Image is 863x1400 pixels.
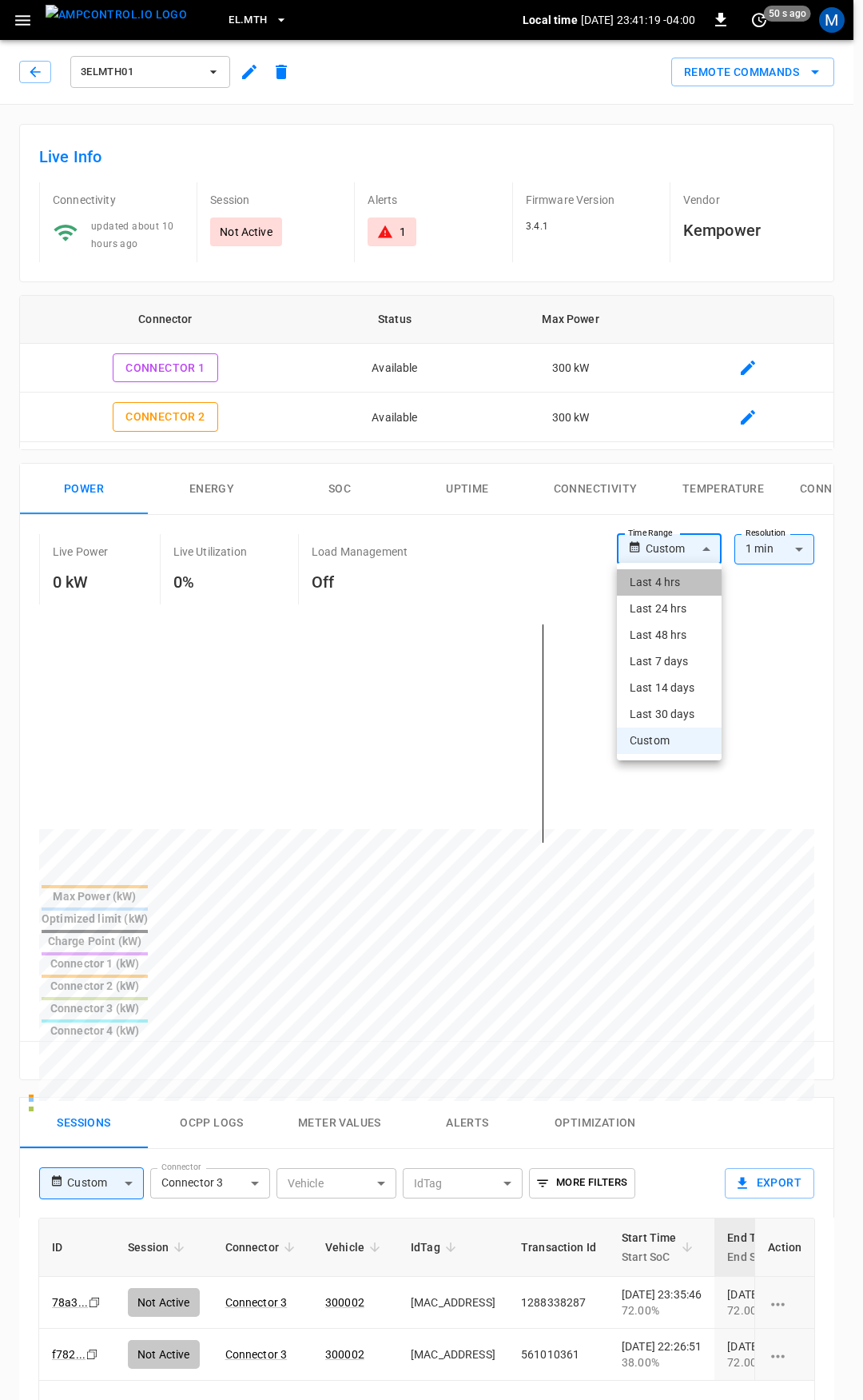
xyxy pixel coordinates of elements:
li: Last 24 hrs [617,596,722,622]
li: Last 7 days [617,648,722,675]
li: Last 4 hrs [617,569,722,596]
li: Last 30 days [617,701,722,728]
li: Last 48 hrs [617,622,722,648]
li: Custom [617,728,722,754]
li: Last 14 days [617,675,722,701]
